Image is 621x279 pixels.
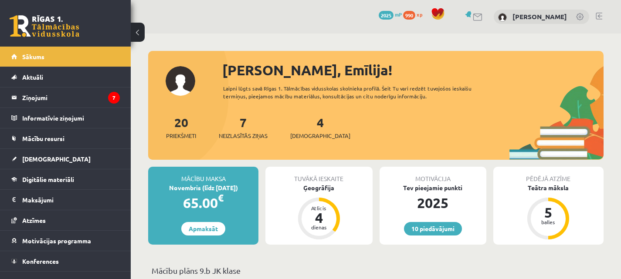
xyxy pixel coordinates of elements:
[380,183,486,192] div: Tev pieejamie punkti
[166,114,196,140] a: 20Priekšmeti
[498,13,507,22] img: Emīlija Rostoka
[395,11,402,18] span: mP
[535,205,561,219] div: 5
[265,183,372,192] div: Ģeogrāfija
[403,11,427,18] a: 990 xp
[152,265,600,276] p: Mācību plāns 9.b JK klase
[379,11,394,20] span: 2025
[22,134,64,142] span: Mācību resursi
[265,167,372,183] div: Tuvākā ieskaite
[11,128,120,148] a: Mācību resursi
[223,84,496,100] div: Laipni lūgts savā Rīgas 1. Tālmācības vidusskolas skolnieka profilā. Šeit Tu vari redzēt tuvojošo...
[11,108,120,128] a: Informatīvie ziņojumi
[265,183,372,241] a: Ģeogrāfija Atlicis 4 dienas
[11,47,120,67] a: Sākums
[11,210,120,230] a: Atzīmes
[148,183,258,192] div: Novembris (līdz [DATE])
[22,257,59,265] span: Konferences
[181,222,225,235] a: Apmaksāt
[11,169,120,189] a: Digitālie materiāli
[148,167,258,183] div: Mācību maksa
[380,192,486,213] div: 2025
[11,231,120,251] a: Motivācijas programma
[22,73,43,81] span: Aktuāli
[22,53,44,61] span: Sākums
[22,190,120,210] legend: Maksājumi
[218,192,224,204] span: €
[219,114,268,140] a: 7Neizlasītās ziņas
[148,192,258,213] div: 65.00
[11,87,120,108] a: Ziņojumi7
[306,225,332,230] div: dienas
[22,216,46,224] span: Atzīmes
[493,183,604,241] a: Teātra māksla 5 balles
[10,15,79,37] a: Rīgas 1. Tālmācības vidusskola
[11,149,120,169] a: [DEMOGRAPHIC_DATA]
[22,87,120,108] legend: Ziņojumi
[290,114,350,140] a: 4[DEMOGRAPHIC_DATA]
[404,222,462,235] a: 10 piedāvājumi
[222,60,604,81] div: [PERSON_NAME], Emīlija!
[108,92,120,104] i: 7
[379,11,402,18] a: 2025 mP
[11,67,120,87] a: Aktuāli
[219,131,268,140] span: Neizlasītās ziņas
[306,211,332,225] div: 4
[380,167,486,183] div: Motivācija
[493,183,604,192] div: Teātra māksla
[11,190,120,210] a: Maksājumi
[22,155,91,163] span: [DEMOGRAPHIC_DATA]
[493,167,604,183] div: Pēdējā atzīme
[535,219,561,225] div: balles
[290,131,350,140] span: [DEMOGRAPHIC_DATA]
[166,131,196,140] span: Priekšmeti
[11,251,120,271] a: Konferences
[22,237,91,245] span: Motivācijas programma
[22,108,120,128] legend: Informatīvie ziņojumi
[512,12,567,21] a: [PERSON_NAME]
[22,175,74,183] span: Digitālie materiāli
[403,11,415,20] span: 990
[306,205,332,211] div: Atlicis
[417,11,422,18] span: xp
